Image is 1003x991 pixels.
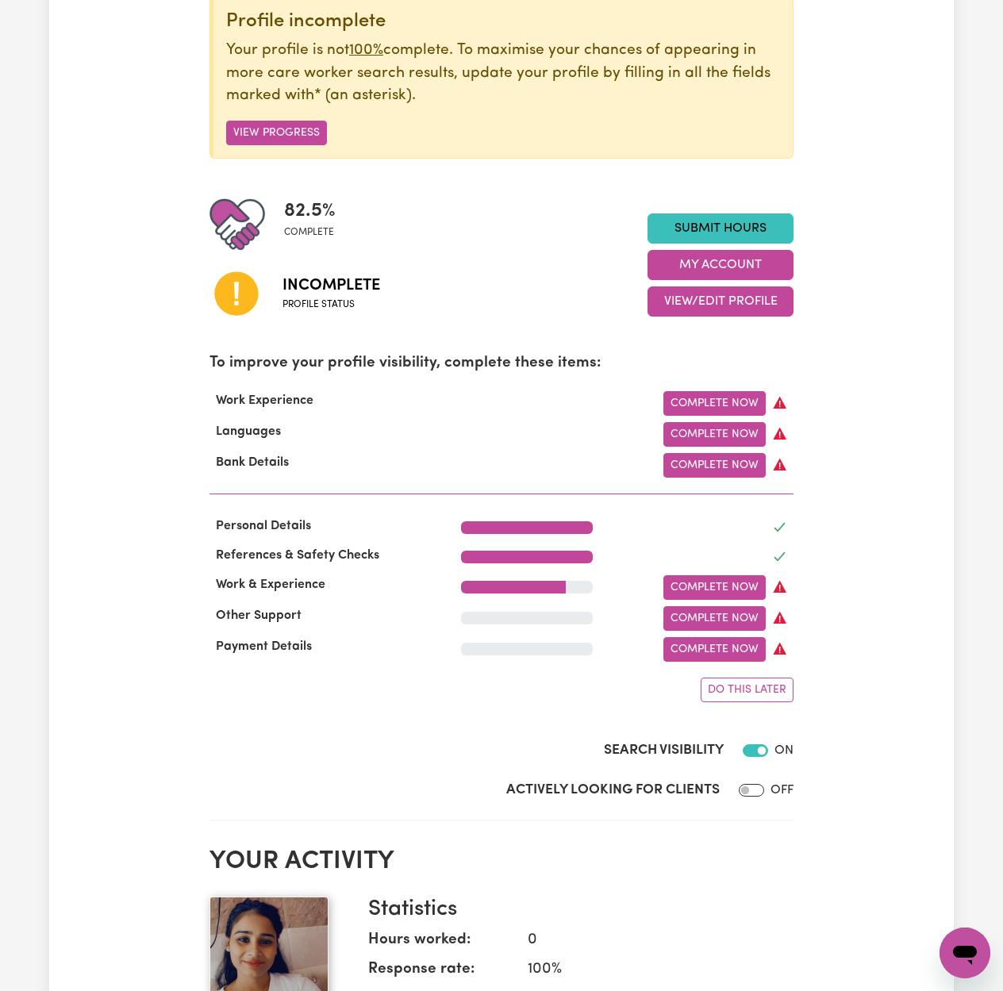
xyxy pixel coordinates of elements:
[663,453,766,478] a: Complete Now
[648,250,794,280] button: My Account
[663,637,766,662] a: Complete Now
[506,780,720,801] label: Actively Looking for Clients
[368,929,515,958] dt: Hours worked:
[663,575,766,600] a: Complete Now
[209,352,794,375] p: To improve your profile visibility, complete these items:
[209,394,320,407] span: Work Experience
[284,225,336,240] span: complete
[209,456,295,469] span: Bank Details
[663,422,766,447] a: Complete Now
[648,213,794,244] a: Submit Hours
[314,88,412,103] span: an asterisk
[226,40,780,108] p: Your profile is not complete. To maximise your chances of appearing in more care worker search re...
[774,744,794,757] span: ON
[284,197,348,252] div: Profile completeness: 82.5%
[284,197,336,225] span: 82.5 %
[282,274,380,298] span: Incomplete
[209,578,332,591] span: Work & Experience
[349,43,383,58] u: 100%
[368,958,515,988] dt: Response rate:
[604,740,724,761] label: Search Visibility
[708,684,786,696] span: Do this later
[209,425,287,438] span: Languages
[368,897,781,924] h3: Statistics
[663,391,766,416] a: Complete Now
[282,298,380,312] span: Profile status
[701,678,794,702] button: Do this later
[209,609,308,622] span: Other Support
[771,784,794,797] span: OFF
[209,847,794,877] h2: Your activity
[940,928,990,978] iframe: Button to launch messaging window
[226,121,327,145] button: View Progress
[209,549,386,562] span: References & Safety Checks
[663,606,766,631] a: Complete Now
[209,520,317,532] span: Personal Details
[648,286,794,317] button: View/Edit Profile
[226,10,780,33] div: Profile incomplete
[209,640,318,653] span: Payment Details
[515,958,781,981] dd: 100 %
[515,929,781,952] dd: 0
